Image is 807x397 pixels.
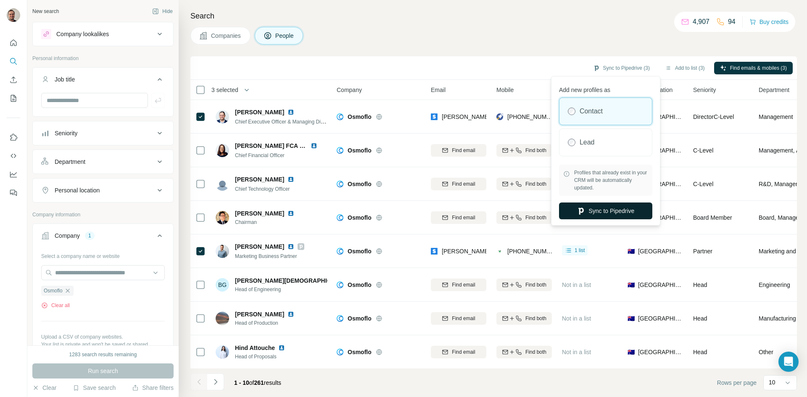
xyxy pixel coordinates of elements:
button: Company lookalikes [33,24,173,44]
span: Find emails & mobiles (3) [730,64,787,72]
span: [GEOGRAPHIC_DATA] [638,247,683,255]
span: Not in a list [562,281,591,288]
button: Quick start [7,35,20,50]
button: Clear [32,384,56,392]
img: Avatar [216,177,229,191]
span: [PHONE_NUMBER] [507,248,560,255]
div: 1283 search results remaining [69,351,137,358]
button: Enrich CSV [7,72,20,87]
span: 🇦🇺 [628,314,635,323]
div: New search [32,8,59,15]
span: [GEOGRAPHIC_DATA] [638,180,683,188]
button: Find both [496,178,552,190]
span: Seniority [693,86,716,94]
img: Logo of Osmoflo [337,315,343,322]
span: Head of Engineering [235,286,327,293]
span: [GEOGRAPHIC_DATA] [638,113,683,121]
img: LinkedIn logo [278,344,285,351]
span: Not in a list [562,349,591,355]
div: Open Intercom Messenger [778,352,799,372]
span: Chief Financial Officer [235,152,285,158]
span: Find email [452,348,475,356]
img: Avatar [216,245,229,258]
div: Job title [55,75,75,84]
span: Osmoflo [348,180,372,188]
img: Avatar [216,110,229,124]
span: [GEOGRAPHIC_DATA] [638,213,683,222]
span: Find email [452,214,475,221]
span: [GEOGRAPHIC_DATA] [638,146,683,155]
span: Find both [525,214,546,221]
button: Hide [146,5,179,18]
button: Buy credits [749,16,789,28]
span: People [275,32,295,40]
img: Avatar [7,8,20,22]
span: Hind Attouche [235,344,275,352]
span: Partner [693,248,712,255]
img: Avatar [216,144,229,157]
img: provider skrapp logo [431,247,438,255]
span: 🇦🇺 [628,348,635,356]
span: [PERSON_NAME] [235,108,284,116]
p: Upload a CSV of company websites. [41,333,165,341]
button: Dashboard [7,167,20,182]
button: Seniority [33,123,173,143]
span: Osmoflo [348,146,372,155]
button: Find both [496,312,552,325]
img: provider contactout logo [496,247,503,255]
span: 🇦🇺 [628,247,635,255]
div: Seniority [55,129,77,137]
img: Logo of Osmoflo [337,281,343,288]
button: Use Surfe API [7,148,20,163]
button: Navigate to next page [207,373,224,390]
div: BG [216,278,229,292]
img: Logo of Osmoflo [337,214,343,221]
div: Personal location [55,186,100,195]
span: Find both [525,147,546,154]
button: Find email [431,312,486,325]
button: Find emails & mobiles (3) [714,62,793,74]
span: of [249,379,254,386]
button: Find email [431,144,486,157]
label: Contact [580,106,603,116]
div: Select a company name or website [41,249,165,260]
span: Chief Executive Officer & Managing Director [235,118,334,125]
span: [PERSON_NAME] [235,310,284,318]
img: Avatar [216,345,229,359]
span: Find both [525,315,546,322]
button: Find email [431,178,486,190]
span: Chairman [235,218,304,226]
span: Profiles that already exist in your CRM will be automatically updated. [574,169,648,192]
span: Find email [452,281,475,289]
img: Logo of Osmoflo [337,181,343,187]
span: Find both [525,348,546,356]
img: Logo of Osmoflo [337,147,343,154]
button: Find both [496,279,552,291]
span: Osmoflo [348,247,372,255]
img: Logo of Osmoflo [337,113,343,120]
span: Osmoflo [44,287,63,294]
span: [PERSON_NAME] [235,209,284,218]
button: Find both [496,346,552,358]
span: [GEOGRAPHIC_DATA] [638,348,683,356]
span: 3 selected [211,86,238,94]
img: provider skrapp logo [431,113,438,121]
span: [PERSON_NAME][EMAIL_ADDRESS][DOMAIN_NAME] [442,248,590,255]
span: [PERSON_NAME] [235,242,284,251]
span: [PERSON_NAME] [235,175,284,184]
span: 1 list [575,247,585,254]
span: Osmoflo [348,113,372,121]
img: LinkedIn logo [287,210,294,217]
span: Mobile [496,86,514,94]
span: [PERSON_NAME][DEMOGRAPHIC_DATA] [235,276,352,285]
button: Feedback [7,185,20,200]
button: Clear all [41,302,70,309]
img: provider rocketreach logo [496,113,503,121]
p: 10 [769,378,775,386]
span: Email [431,86,446,94]
span: Not in a list [562,315,591,322]
span: Head of Production [235,319,304,327]
img: LinkedIn logo [287,109,294,116]
button: Company1 [33,226,173,249]
img: LinkedIn logo [287,176,294,183]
